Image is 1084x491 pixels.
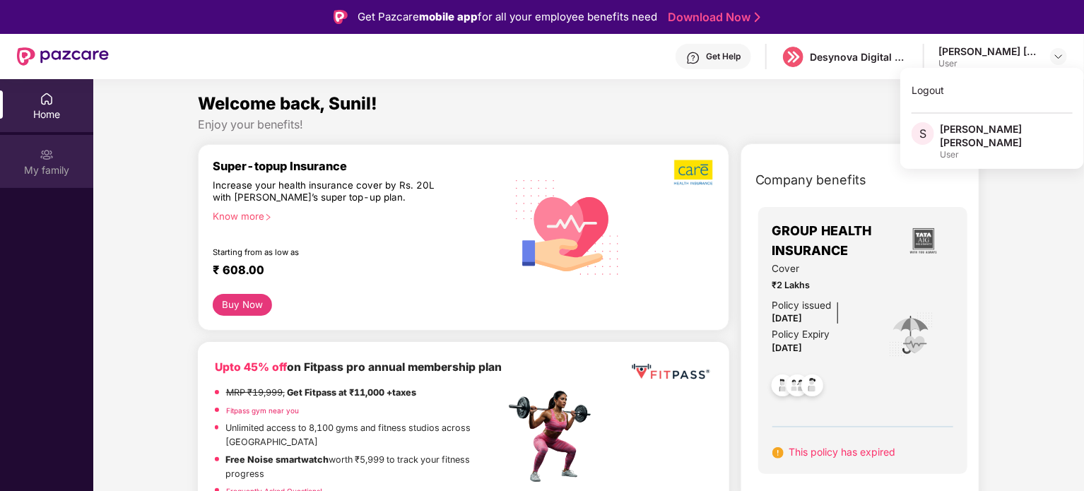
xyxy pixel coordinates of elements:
span: Cover [772,261,869,276]
img: logo%20(5).png [783,47,803,67]
span: Welcome back, Sunil! [198,93,377,114]
a: Download Now [668,10,756,25]
img: fppp.png [629,359,712,385]
div: Desynova Digital private limited [810,50,909,64]
span: This policy has expired [789,446,896,458]
img: svg+xml;base64,PHN2ZyBpZD0iSGVscC0zMngzMiIgeG1sbnM9Imh0dHA6Ly93d3cudzMub3JnLzIwMDAvc3ZnIiB3aWR0aD... [686,51,700,65]
img: svg+xml;base64,PHN2ZyB4bWxucz0iaHR0cDovL3d3dy53My5vcmcvMjAwMC9zdmciIHdpZHRoPSIxNiIgaGVpZ2h0PSIxNi... [772,447,784,459]
div: [PERSON_NAME] [PERSON_NAME] [940,122,1073,149]
div: Know more [213,211,497,220]
img: svg+xml;base64,PHN2ZyB4bWxucz0iaHR0cDovL3d3dy53My5vcmcvMjAwMC9zdmciIHhtbG5zOnhsaW5rPSJodHRwOi8vd3... [505,162,631,290]
img: svg+xml;base64,PHN2ZyBpZD0iRHJvcGRvd24tMzJ4MzIiIHhtbG5zPSJodHRwOi8vd3d3LnczLm9yZy8yMDAwL3N2ZyIgd2... [1053,51,1064,62]
div: Super-topup Insurance [213,159,505,173]
img: New Pazcare Logo [17,47,109,66]
div: Starting from as low as [213,247,445,257]
img: icon [888,312,934,358]
p: worth ₹5,999 to track your fitness progress [226,453,505,481]
div: Get Help [706,51,741,62]
span: ₹2 Lakhs [772,278,869,292]
span: [DATE] [772,313,803,324]
p: Unlimited access to 8,100 gyms and fitness studios across [GEOGRAPHIC_DATA] [225,421,505,449]
div: Enjoy your benefits! [198,117,980,132]
a: Fitpass gym near you [226,406,299,415]
div: Logout [900,76,1084,104]
del: MRP ₹19,999, [226,387,285,398]
div: Increase your health insurance cover by Rs. 20L with [PERSON_NAME]’s super top-up plan. [213,179,444,205]
b: on Fitpass pro annual membership plan [215,360,502,374]
img: insurerLogo [905,222,943,260]
span: Company benefits [755,170,867,190]
img: svg+xml;base64,PHN2ZyB4bWxucz0iaHR0cDovL3d3dy53My5vcmcvMjAwMC9zdmciIHdpZHRoPSI0OC45NDMiIGhlaWdodD... [765,370,800,405]
div: ₹ 608.00 [213,263,491,280]
img: fpp.png [505,387,603,486]
div: [PERSON_NAME] [PERSON_NAME] [938,45,1037,58]
img: svg+xml;base64,PHN2ZyB4bWxucz0iaHR0cDovL3d3dy53My5vcmcvMjAwMC9zdmciIHdpZHRoPSI0OC45MTUiIGhlaWdodD... [780,370,815,405]
div: Policy Expiry [772,327,830,342]
strong: Get Fitpass at ₹11,000 +taxes [287,387,416,398]
img: Logo [334,10,348,24]
strong: mobile app [419,10,478,23]
img: svg+xml;base64,PHN2ZyB4bWxucz0iaHR0cDovL3d3dy53My5vcmcvMjAwMC9zdmciIHdpZHRoPSI0OC45NDMiIGhlaWdodD... [795,370,830,405]
img: svg+xml;base64,PHN2ZyB3aWR0aD0iMjAiIGhlaWdodD0iMjAiIHZpZXdCb3g9IjAgMCAyMCAyMCIgZmlsbD0ibm9uZSIgeG... [40,148,54,162]
div: User [938,58,1037,69]
span: S [919,125,926,142]
span: right [264,213,272,221]
span: [DATE] [772,343,803,353]
img: svg+xml;base64,PHN2ZyBpZD0iSG9tZSIgeG1sbnM9Imh0dHA6Ly93d3cudzMub3JnLzIwMDAvc3ZnIiB3aWR0aD0iMjAiIG... [40,92,54,106]
div: User [940,149,1073,160]
div: Policy issued [772,298,832,313]
button: Buy Now [213,294,273,316]
img: b5dec4f62d2307b9de63beb79f102df3.png [674,159,714,186]
b: Upto 45% off [215,360,287,374]
span: GROUP HEALTH INSURANCE [772,221,894,261]
div: Get Pazcare for all your employee benefits need [358,8,657,25]
strong: Free Noise smartwatch [226,454,329,465]
img: Stroke [755,10,760,25]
